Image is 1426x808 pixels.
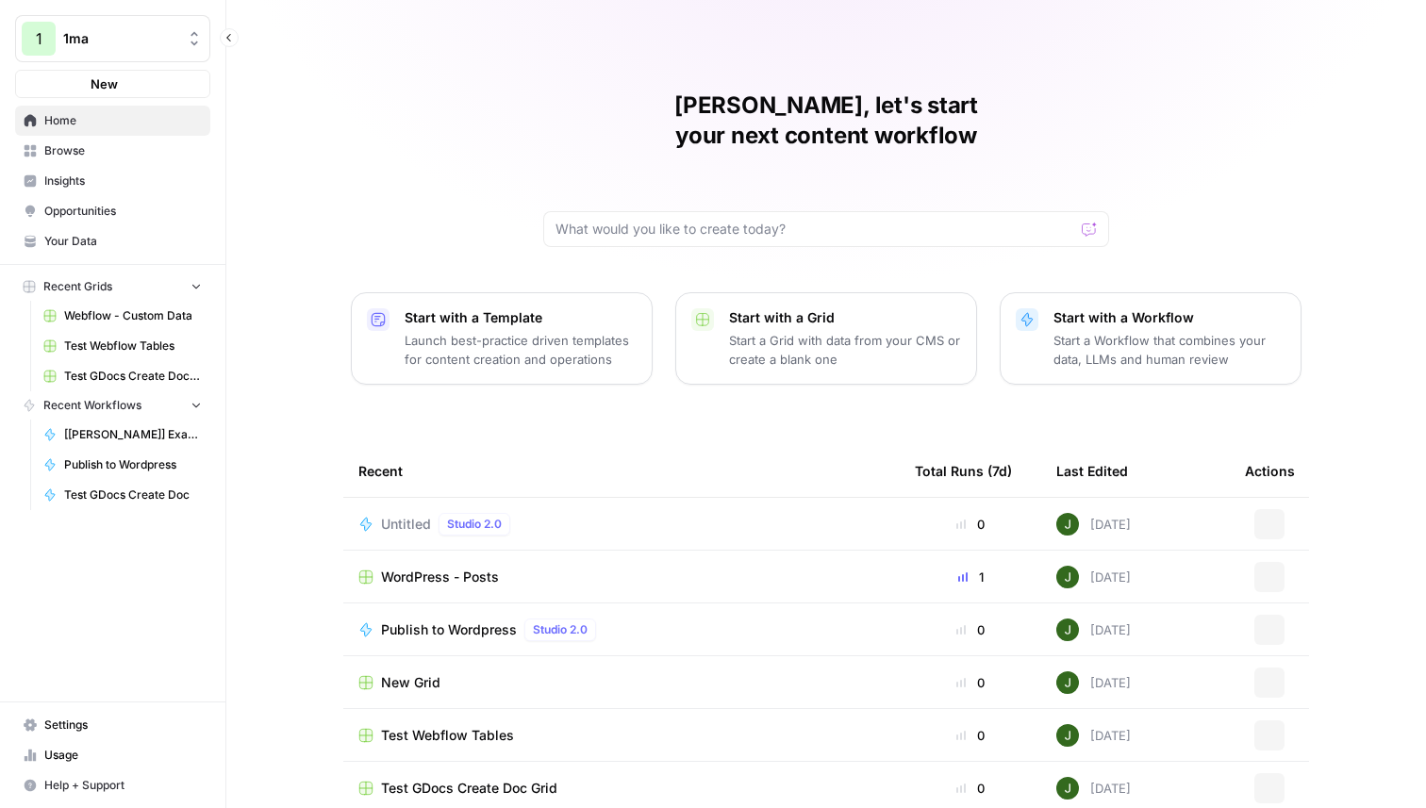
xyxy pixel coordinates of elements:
[915,620,1026,639] div: 0
[358,673,885,692] a: New Grid
[36,27,42,50] span: 1
[358,726,885,745] a: Test Webflow Tables
[1056,777,1079,800] img: 5v0yozua856dyxnw4lpcp45mgmzh
[44,142,202,159] span: Browse
[381,620,517,639] span: Publish to Wordpress
[405,308,637,327] p: Start with a Template
[351,292,653,385] button: Start with a TemplateLaunch best-practice driven templates for content creation and operations
[64,486,202,503] span: Test GDocs Create Doc
[1056,724,1079,747] img: 5v0yozua856dyxnw4lpcp45mgmzh
[1056,566,1131,588] div: [DATE]
[43,397,141,414] span: Recent Workflows
[1053,331,1285,369] p: Start a Workflow that combines your data, LLMs and human review
[64,338,202,355] span: Test Webflow Tables
[15,15,210,62] button: Workspace: 1ma
[44,747,202,764] span: Usage
[64,426,202,443] span: [[PERSON_NAME]] Example of a Webflow post with tables
[915,568,1026,586] div: 1
[63,29,177,48] span: 1ma
[381,779,557,798] span: Test GDocs Create Doc Grid
[1000,292,1302,385] button: Start with a WorkflowStart a Workflow that combines your data, LLMs and human review
[447,516,502,533] span: Studio 2.0
[1056,671,1079,694] img: 5v0yozua856dyxnw4lpcp45mgmzh
[15,166,210,196] a: Insights
[915,726,1026,745] div: 0
[1056,618,1131,641] div: [DATE]
[15,391,210,420] button: Recent Workflows
[35,361,210,391] a: Test GDocs Create Doc Grid
[1056,671,1131,694] div: [DATE]
[358,568,885,586] a: WordPress - Posts
[15,710,210,740] a: Settings
[64,307,202,324] span: Webflow - Custom Data
[44,203,202,220] span: Opportunities
[44,717,202,734] span: Settings
[358,513,885,536] a: UntitledStudio 2.0
[1056,445,1128,497] div: Last Edited
[15,70,210,98] button: New
[915,515,1026,534] div: 0
[381,673,440,692] span: New Grid
[543,91,1109,151] h1: [PERSON_NAME], let's start your next content workflow
[1056,513,1079,536] img: 5v0yozua856dyxnw4lpcp45mgmzh
[35,450,210,480] a: Publish to Wordpress
[1245,445,1295,497] div: Actions
[358,779,885,798] a: Test GDocs Create Doc Grid
[15,106,210,136] a: Home
[381,568,499,586] span: WordPress - Posts
[1056,618,1079,641] img: 5v0yozua856dyxnw4lpcp45mgmzh
[44,112,202,129] span: Home
[35,480,210,510] a: Test GDocs Create Doc
[555,220,1074,239] input: What would you like to create today?
[15,272,210,301] button: Recent Grids
[533,621,588,638] span: Studio 2.0
[44,777,202,794] span: Help + Support
[915,673,1026,692] div: 0
[358,618,885,641] a: Publish to WordpressStudio 2.0
[1056,724,1131,747] div: [DATE]
[43,278,112,295] span: Recent Grids
[1053,308,1285,327] p: Start with a Workflow
[381,726,514,745] span: Test Webflow Tables
[35,420,210,450] a: [[PERSON_NAME]] Example of a Webflow post with tables
[729,331,961,369] p: Start a Grid with data from your CMS or create a blank one
[35,301,210,331] a: Webflow - Custom Data
[729,308,961,327] p: Start with a Grid
[91,74,118,93] span: New
[1056,566,1079,588] img: 5v0yozua856dyxnw4lpcp45mgmzh
[44,233,202,250] span: Your Data
[915,779,1026,798] div: 0
[15,770,210,800] button: Help + Support
[44,173,202,190] span: Insights
[15,226,210,256] a: Your Data
[35,331,210,361] a: Test Webflow Tables
[64,368,202,385] span: Test GDocs Create Doc Grid
[675,292,977,385] button: Start with a GridStart a Grid with data from your CMS or create a blank one
[15,196,210,226] a: Opportunities
[381,515,431,534] span: Untitled
[915,445,1012,497] div: Total Runs (7d)
[358,445,885,497] div: Recent
[1056,777,1131,800] div: [DATE]
[1056,513,1131,536] div: [DATE]
[15,136,210,166] a: Browse
[405,331,637,369] p: Launch best-practice driven templates for content creation and operations
[15,740,210,770] a: Usage
[64,456,202,473] span: Publish to Wordpress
